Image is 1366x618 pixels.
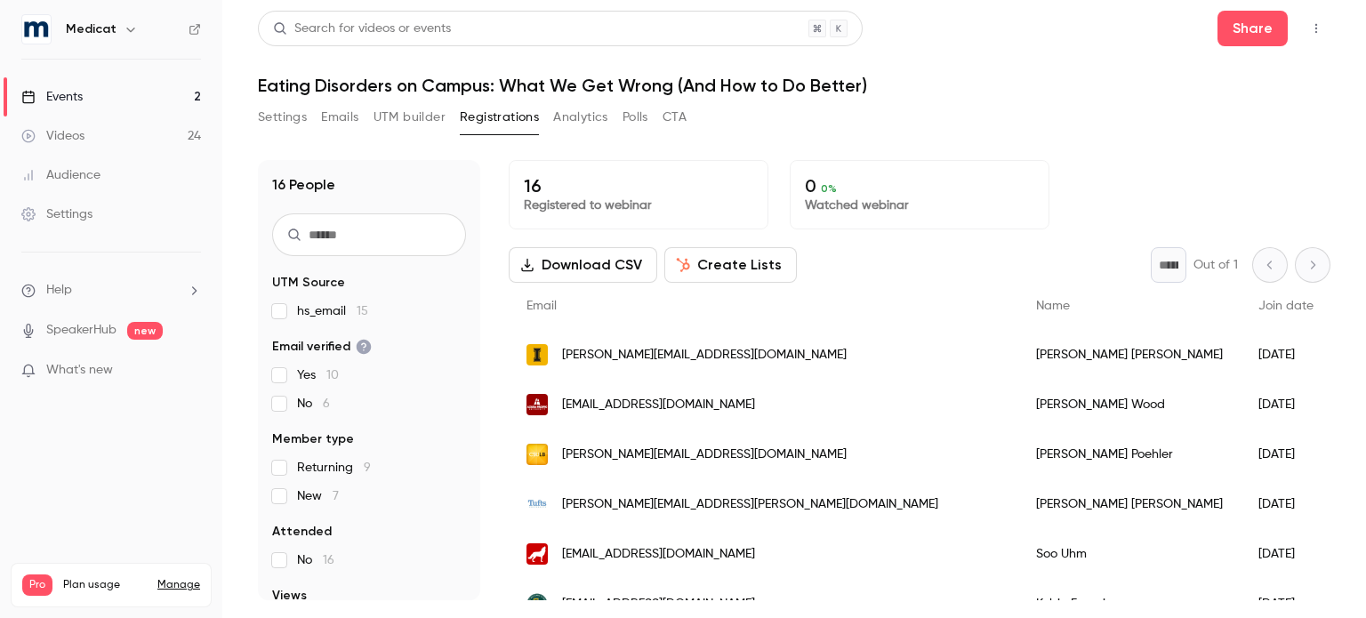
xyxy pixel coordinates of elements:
span: hs_email [297,302,368,320]
button: Registrations [460,103,539,132]
span: Views [272,587,307,605]
span: What's new [46,361,113,380]
img: apu.edu [526,394,548,415]
li: help-dropdown-opener [21,281,201,300]
span: Attended [272,523,332,541]
a: Manage [157,578,200,592]
span: 9 [364,461,371,474]
div: Audience [21,166,100,184]
span: 0 % [821,182,837,195]
div: Search for videos or events [273,20,451,38]
span: [EMAIL_ADDRESS][DOMAIN_NAME] [562,595,755,614]
img: uidaho.edu [526,344,548,365]
h1: 16 People [272,174,335,196]
div: [PERSON_NAME] [PERSON_NAME] [1018,330,1241,380]
div: Soo Uhm [1018,529,1241,579]
div: [DATE] [1241,529,1331,579]
button: Analytics [553,103,608,132]
div: Events [21,88,83,106]
span: [PERSON_NAME][EMAIL_ADDRESS][PERSON_NAME][DOMAIN_NAME] [562,495,938,514]
span: UTM Source [272,274,345,292]
p: 0 [805,175,1034,197]
h6: Medicat [66,20,117,38]
span: New [297,487,339,505]
p: Watched webinar [805,197,1034,214]
div: [PERSON_NAME] [PERSON_NAME] [1018,479,1241,529]
span: Yes [297,366,339,384]
span: 15 [357,305,368,317]
span: Join date [1258,300,1314,312]
p: Registered to webinar [524,197,753,214]
div: Videos [21,127,84,145]
span: Returning [297,459,371,477]
img: csulb.edu [526,444,548,465]
div: [DATE] [1241,380,1331,429]
span: Help [46,281,72,300]
div: [PERSON_NAME] Wood [1018,380,1241,429]
span: [EMAIL_ADDRESS][DOMAIN_NAME] [562,396,755,414]
span: [PERSON_NAME][EMAIL_ADDRESS][DOMAIN_NAME] [562,445,847,464]
button: CTA [663,103,687,132]
span: [EMAIL_ADDRESS][DOMAIN_NAME] [562,545,755,564]
span: No [297,551,334,569]
button: Polls [623,103,648,132]
div: Settings [21,205,92,223]
div: [DATE] [1241,479,1331,529]
span: Member type [272,430,354,448]
button: Emails [321,103,358,132]
div: [PERSON_NAME] Poehler [1018,429,1241,479]
span: Name [1036,300,1070,312]
span: Email verified [272,338,372,356]
iframe: Noticeable Trigger [180,363,201,379]
button: Share [1217,11,1288,46]
img: ncsu.edu [526,543,548,565]
span: Pro [22,574,52,596]
button: Settings [258,103,307,132]
a: SpeakerHub [46,321,117,340]
h1: Eating Disorders on Campus: What We Get Wrong (And How to Do Better) [258,75,1330,96]
p: Out of 1 [1193,256,1238,274]
p: 16 [524,175,753,197]
img: Medicat [22,15,51,44]
span: 10 [326,369,339,381]
span: Plan usage [63,578,147,592]
span: Email [526,300,557,312]
button: UTM builder [374,103,446,132]
div: [DATE] [1241,330,1331,380]
button: Download CSV [509,247,657,283]
button: Create Lists [664,247,797,283]
img: clarkson.edu [526,593,548,614]
span: 6 [323,397,330,410]
span: new [127,322,163,340]
img: tufts.edu [526,494,548,515]
span: 7 [333,490,339,502]
span: [PERSON_NAME][EMAIL_ADDRESS][DOMAIN_NAME] [562,346,847,365]
span: No [297,395,330,413]
div: [DATE] [1241,429,1331,479]
span: 16 [323,554,334,566]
